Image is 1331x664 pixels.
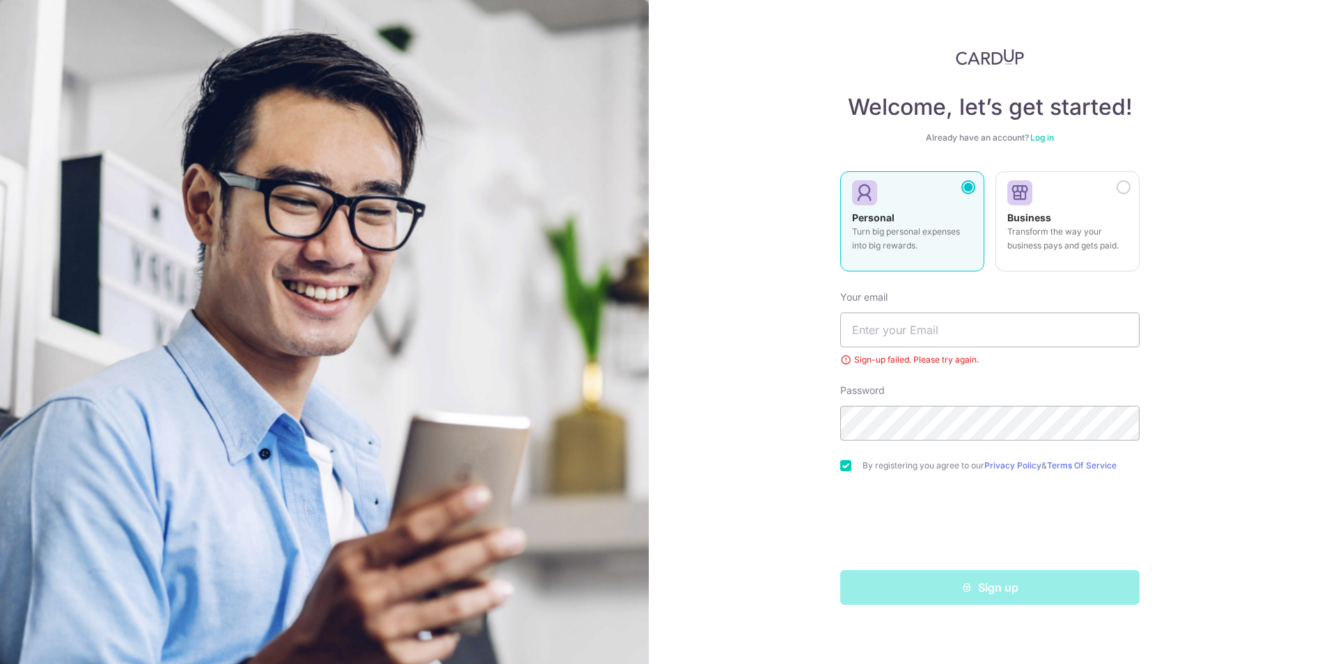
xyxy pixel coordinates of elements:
[840,313,1140,347] input: Enter your Email
[852,225,972,253] p: Turn big personal expenses into big rewards.
[995,171,1140,280] a: Business Transform the way your business pays and gets paid.
[984,460,1041,471] a: Privacy Policy
[840,384,885,397] label: Password
[1047,460,1117,471] a: Terms Of Service
[1030,132,1054,143] a: Log in
[840,290,888,304] label: Your email
[852,212,895,223] strong: Personal
[840,171,984,280] a: Personal Turn big personal expenses into big rewards.
[863,460,1140,471] label: By registering you agree to our &
[1007,212,1051,223] strong: Business
[840,93,1140,121] h4: Welcome, let’s get started!
[840,132,1140,143] div: Already have an account?
[1007,225,1128,253] p: Transform the way your business pays and gets paid.
[956,49,1024,65] img: CardUp Logo
[840,353,1140,367] div: Sign-up failed. Please try again.
[884,499,1096,553] iframe: reCAPTCHA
